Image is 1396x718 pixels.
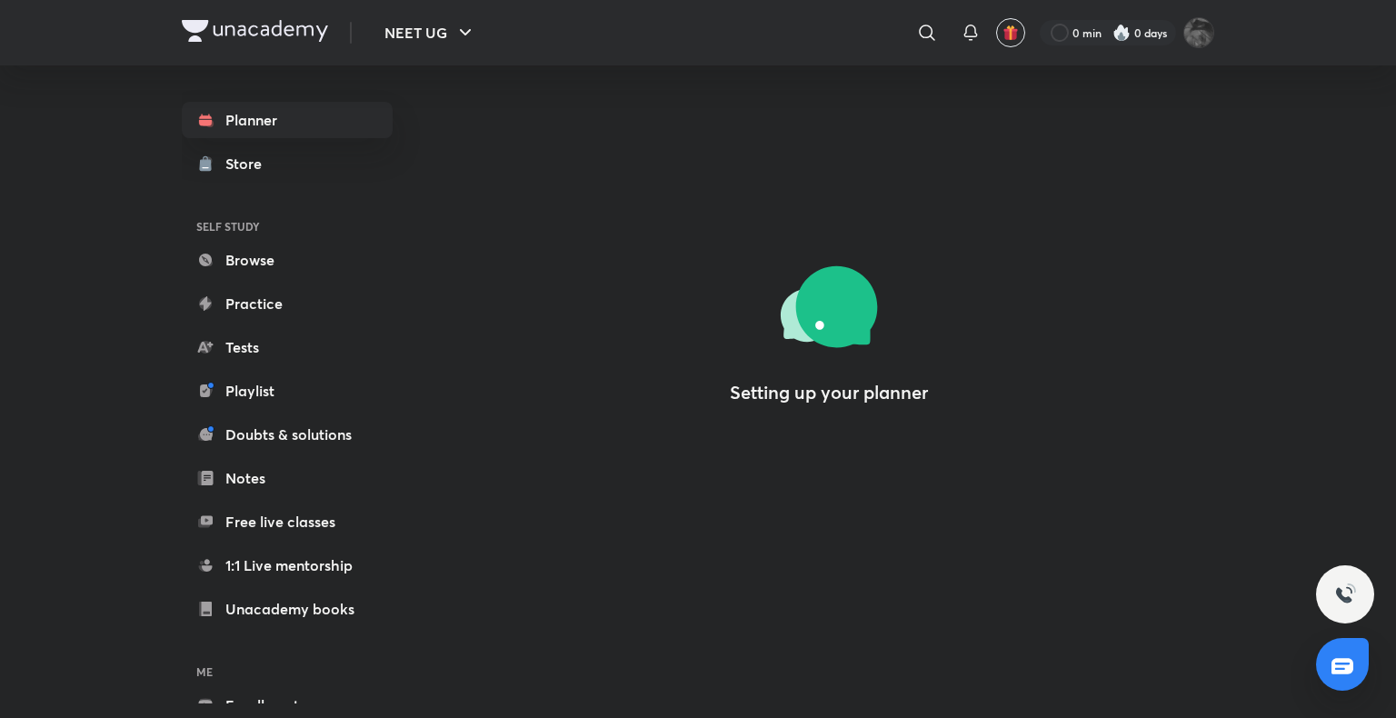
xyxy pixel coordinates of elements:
img: streak [1112,24,1131,42]
a: Free live classes [182,504,393,540]
a: Unacademy books [182,591,393,627]
a: Practice [182,285,393,322]
a: Doubts & solutions [182,416,393,453]
a: Tests [182,329,393,365]
div: Store [225,153,273,175]
button: NEET UG [374,15,487,51]
a: Company Logo [182,20,328,46]
a: 1:1 Live mentorship [182,547,393,583]
a: Browse [182,242,393,278]
img: ttu [1334,583,1356,605]
a: Store [182,145,393,182]
h6: ME [182,656,393,687]
a: Planner [182,102,393,138]
a: Playlist [182,373,393,409]
button: avatar [996,18,1025,47]
img: avatar [1002,25,1019,41]
h6: SELF STUDY [182,211,393,242]
img: Company Logo [182,20,328,42]
h4: Setting up your planner [730,382,928,404]
img: ISHITA Gupta [1183,17,1214,48]
a: Notes [182,460,393,496]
